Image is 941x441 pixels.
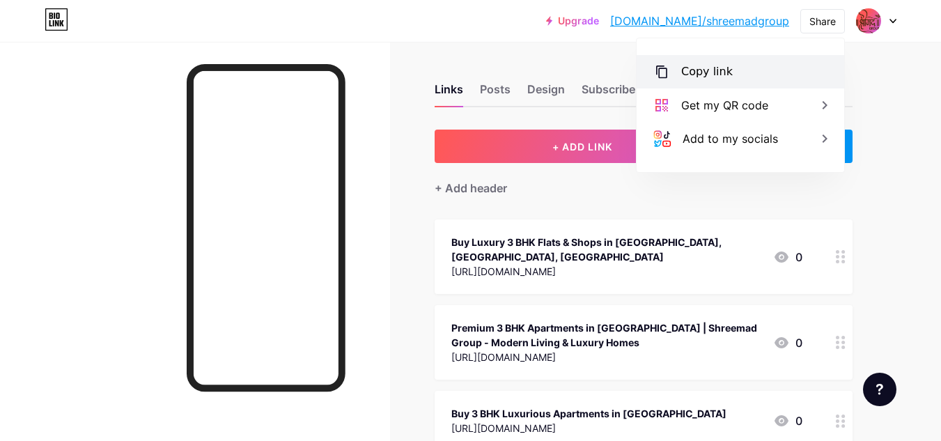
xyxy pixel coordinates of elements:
div: Buy Luxury 3 BHK Flats & Shops in [GEOGRAPHIC_DATA], [GEOGRAPHIC_DATA], [GEOGRAPHIC_DATA] [451,235,762,264]
a: [DOMAIN_NAME]/shreemadgroup [610,13,789,29]
div: Links [435,81,463,106]
div: [URL][DOMAIN_NAME] [451,350,762,364]
div: Buy 3 BHK Luxurious Apartments in [GEOGRAPHIC_DATA] [451,406,726,421]
div: Subscribers [582,81,646,106]
div: + Add header [435,180,507,196]
div: [URL][DOMAIN_NAME] [451,264,762,279]
img: shreemadgroup [855,8,882,34]
div: [URL][DOMAIN_NAME] [451,421,726,435]
div: 0 [773,334,802,351]
div: Premium 3 BHK Apartments in [GEOGRAPHIC_DATA] | Shreemad Group - Modern Living & Luxury Homes [451,320,762,350]
div: Posts [480,81,511,106]
div: Copy link [681,63,733,80]
div: 0 [773,412,802,429]
div: Share [809,14,836,29]
div: Get my QR code [681,97,768,114]
span: + ADD LINK [552,141,612,153]
div: Design [527,81,565,106]
div: 0 [773,249,802,265]
div: Add to my socials [683,130,778,147]
a: Upgrade [546,15,599,26]
button: + ADD LINK [435,130,731,163]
